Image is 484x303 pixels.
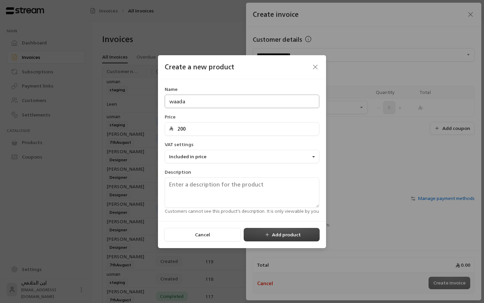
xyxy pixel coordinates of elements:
input: Enter the price for the product [173,123,315,135]
input: Enter the name of the product [165,95,319,108]
label: Description [165,169,191,175]
span: Customers cannot see this product's description. It is only viewable by you [165,207,319,215]
button: Cancel [164,228,241,241]
label: Price [165,113,175,120]
span: Create a new product [165,61,234,73]
button: Included in price [165,150,319,163]
label: VAT settings [165,141,194,148]
label: Name [165,86,177,93]
button: Add product [244,228,320,241]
